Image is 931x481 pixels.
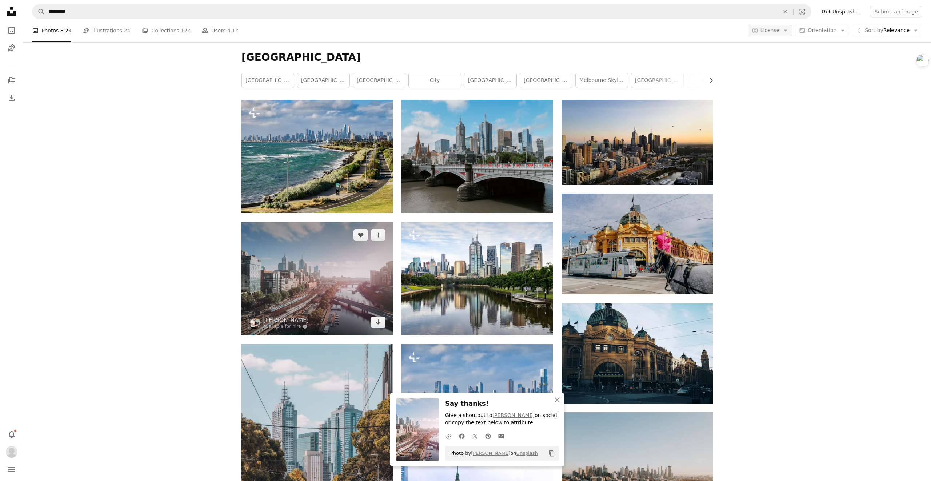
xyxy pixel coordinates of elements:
a: white bridge across city buildings [401,153,553,159]
img: Go to Dmitry Osipenko's profile [249,317,260,329]
button: Copy to clipboard [546,447,558,460]
a: Illustrations [4,41,19,55]
a: [GEOGRAPHIC_DATA] [464,73,516,88]
a: [PERSON_NAME] [492,412,535,418]
button: Sort byRelevance [852,25,922,36]
a: [GEOGRAPHIC_DATA] [297,73,349,88]
a: [PERSON_NAME] [263,317,309,324]
span: Orientation [808,27,836,33]
button: Clear [777,5,793,19]
a: city buildings near body of water during daytime [241,275,393,282]
a: Available for hire [263,324,309,330]
img: Avatar of user Minxi Mao [6,446,17,458]
img: brown building with cars passing infront [562,303,713,404]
img: Melbourne, Australia. [241,100,393,213]
img: white bridge across city buildings [401,100,553,213]
button: License [748,25,792,36]
a: Melbourne, Australia. [241,153,393,159]
a: brown building with cars passing infront [562,350,713,356]
img: city buildings near body of water during daytime [241,222,393,335]
button: Orientation [795,25,849,36]
button: scroll list to the right [704,73,713,88]
a: white bus near brown and yellow dome building [562,240,713,247]
button: Menu [4,462,19,477]
a: melbourne skyline [576,73,628,88]
img: city skyline during day time [562,100,713,185]
h1: [GEOGRAPHIC_DATA] [241,51,713,64]
button: Profile [4,445,19,459]
a: [GEOGRAPHIC_DATA] [520,73,572,88]
form: Find visuals sitewide [32,4,811,19]
a: Home — Unsplash [4,4,19,20]
img: Melbourne skyline and Yarra River [401,222,553,335]
button: Submit an image [870,6,922,17]
h3: Say thanks! [445,398,559,409]
button: Add to Collection [371,229,385,241]
a: Photos [4,23,19,38]
a: cars on road near high rise buildings during daytime [241,454,393,461]
a: city skyline during day time [562,139,713,145]
button: Visual search [794,5,811,19]
a: [GEOGRAPHIC_DATA] [631,73,683,88]
a: Illustrations 24 [83,19,130,42]
span: Relevance [865,27,910,34]
a: Share over email [495,429,508,443]
a: Collections 12k [142,19,190,42]
button: Like [353,229,368,241]
a: [PERSON_NAME] [471,450,510,456]
a: Get Unsplash+ [817,6,864,17]
a: building [687,73,739,88]
span: Photo by on [447,448,538,459]
a: city [409,73,461,88]
img: Melbourne, Australia. [401,344,553,458]
a: Unsplash [516,450,538,456]
a: Users 4.1k [202,19,238,42]
span: Sort by [865,27,883,33]
p: Give a shoutout to on social or copy the text below to attribute. [445,412,559,426]
a: Share on Facebook [455,429,468,443]
a: city skyline under blue sky during daytime [562,466,713,472]
a: [GEOGRAPHIC_DATA] [242,73,294,88]
span: 12k [181,27,190,35]
button: Notifications [4,427,19,442]
a: Share on Pinterest [482,429,495,443]
img: white bus near brown and yellow dome building [562,194,713,294]
a: Share on Twitter [468,429,482,443]
a: Melbourne skyline and Yarra River [401,275,553,282]
span: 4.1k [227,27,238,35]
span: 24 [124,27,131,35]
a: Download [371,317,385,328]
a: Download History [4,91,19,105]
a: [GEOGRAPHIC_DATA] [353,73,405,88]
button: Search Unsplash [32,5,45,19]
span: License [760,27,780,33]
a: Collections [4,73,19,88]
